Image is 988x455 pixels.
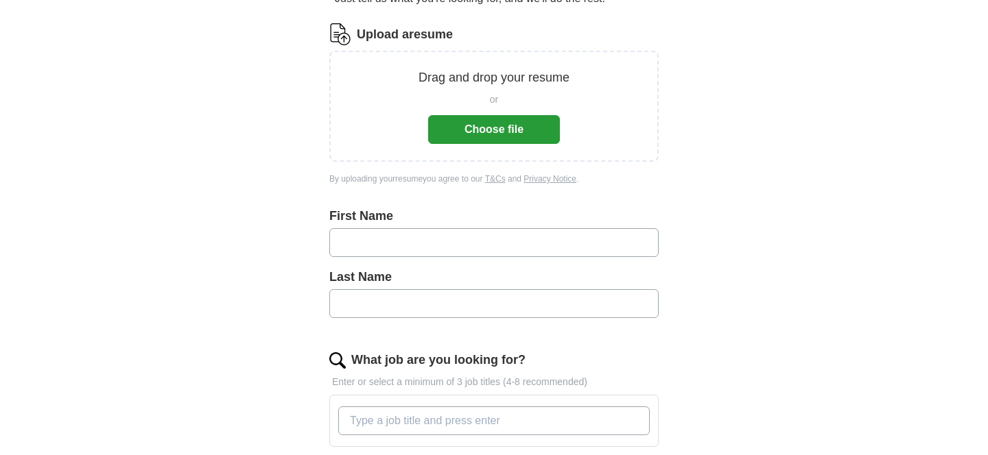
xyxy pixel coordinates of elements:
[329,268,659,286] label: Last Name
[329,375,659,389] p: Enter or select a minimum of 3 job titles (4-8 recommended)
[329,207,659,225] label: First Name
[428,115,560,144] button: Choose file
[419,69,569,87] p: Drag and drop your resume
[485,174,506,184] a: T&Cs
[524,174,576,184] a: Privacy Notice
[329,352,346,369] img: search.png
[329,23,351,45] img: CV Icon
[490,93,498,107] span: or
[351,351,526,369] label: What job are you looking for?
[329,173,659,185] div: By uploading your resume you agree to our and .
[338,406,650,435] input: Type a job title and press enter
[357,25,453,44] label: Upload a resume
